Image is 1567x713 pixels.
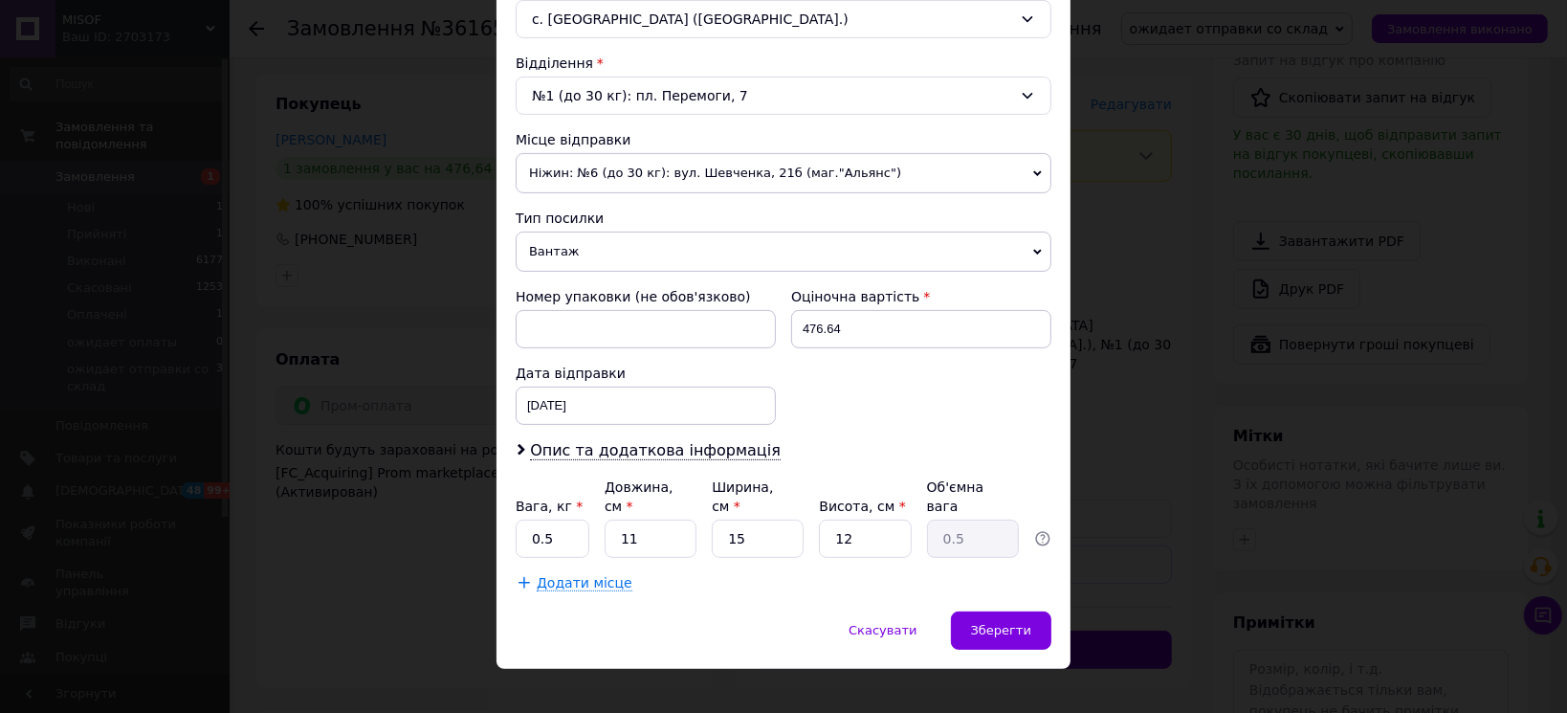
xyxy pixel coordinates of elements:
[516,499,583,514] label: Вага, кг
[537,575,632,591] span: Додати місце
[927,478,1019,516] div: Об'ємна вага
[516,153,1051,193] span: Ніжин: №6 (до 30 кг): вул. Шевченка, 21б (маг."Альянс")
[516,132,631,147] span: Місце відправки
[516,287,776,306] div: Номер упаковки (не обов'язково)
[516,77,1051,115] div: №1 (до 30 кг): пл. Перемоги, 7
[712,479,773,514] label: Ширина, см
[819,499,905,514] label: Висота, см
[516,232,1051,272] span: Вантаж
[849,623,916,637] span: Скасувати
[971,623,1031,637] span: Зберегти
[605,479,673,514] label: Довжина, см
[530,441,781,460] span: Опис та додаткова інформація
[516,211,604,226] span: Тип посилки
[516,364,776,383] div: Дата відправки
[791,287,1051,306] div: Оціночна вартість
[516,54,1051,73] div: Відділення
